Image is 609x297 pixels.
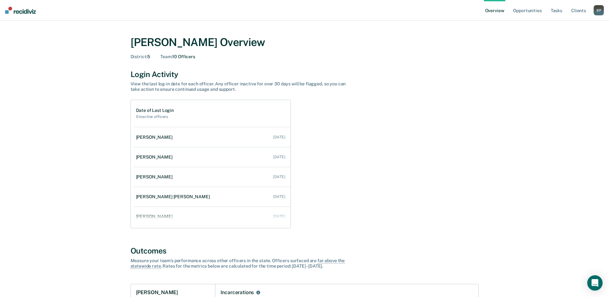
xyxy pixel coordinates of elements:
[255,289,261,296] button: Incarcerations
[136,135,175,140] div: [PERSON_NAME]
[133,168,291,186] a: [PERSON_NAME] [DATE]
[136,174,175,180] div: [PERSON_NAME]
[136,108,174,113] h1: Date of Last Login
[136,214,175,219] div: [PERSON_NAME]
[273,135,285,139] div: [DATE]
[136,289,178,296] h1: [PERSON_NAME]
[133,148,291,166] a: [PERSON_NAME] [DATE]
[131,70,479,79] div: Login Activity
[133,188,291,206] a: [PERSON_NAME] [PERSON_NAME] [DATE]
[594,5,604,15] button: BP
[131,54,148,59] span: District :
[131,54,150,59] div: 5
[131,36,479,49] div: [PERSON_NAME] Overview
[220,289,254,296] div: Incarcerations
[273,194,285,199] div: [DATE]
[160,54,172,59] span: Team :
[133,128,291,146] a: [PERSON_NAME] [DATE]
[273,155,285,159] div: [DATE]
[131,258,355,269] div: Measure your team’s performance across other officer s in the state. Officer s surfaced are . Rat...
[131,258,345,269] span: far above the statewide rate
[5,7,36,14] img: Recidiviz
[594,5,604,15] div: B P
[273,175,285,179] div: [DATE]
[136,194,212,199] div: [PERSON_NAME] [PERSON_NAME]
[160,54,195,59] div: 10 Officers
[587,275,603,291] div: Open Intercom Messenger
[136,114,174,119] h2: 0 inactive officers
[133,207,291,226] a: [PERSON_NAME] [DATE]
[131,81,355,92] div: View the last log-in date for each officer. Any officer inactive for over 30 days will be flagged...
[136,154,175,160] div: [PERSON_NAME]
[131,246,479,255] div: Outcomes
[273,214,285,219] div: [DATE]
